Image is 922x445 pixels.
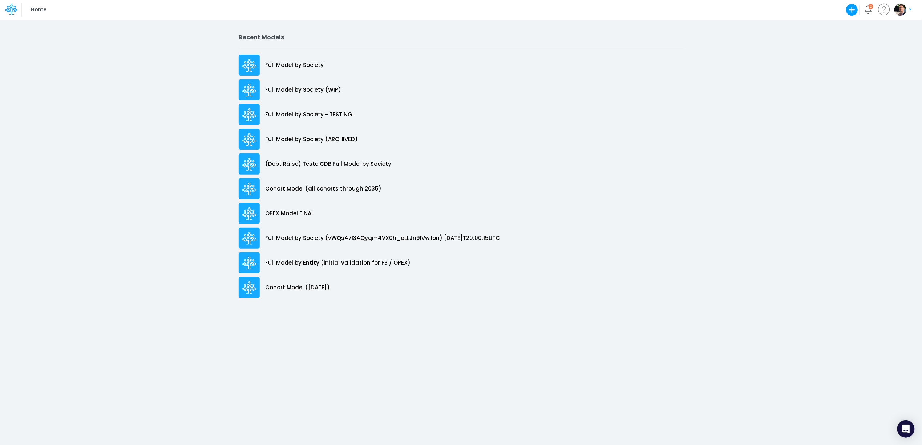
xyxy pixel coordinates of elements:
p: Full Model by Society (vWQs47l34Qyqm4VX0h_oLLJn9lVwjIon) [DATE]T20:00:15UTC [265,234,500,242]
p: Cohort Model (all cohorts through 2035) [265,185,381,193]
p: Full Model by Entity (initial validation for FS / OPEX) [265,259,411,267]
h2: Recent Models [239,34,683,41]
div: 2 unread items [870,5,872,8]
p: Cohort Model ([DATE]) [265,284,330,292]
p: Home [31,6,46,14]
a: Full Model by Society (vWQs47l34Qyqm4VX0h_oLLJn9lVwjIon) [DATE]T20:00:15UTC [239,226,683,250]
p: Full Model by Society - TESTING [265,111,352,119]
a: Cohort Model ([DATE]) [239,275,683,300]
p: Full Model by Society (WIP) [265,86,341,94]
a: Full Model by Society - TESTING [239,102,683,127]
p: OPEX Model FINAL [265,209,314,218]
a: Full Model by Society (WIP) [239,77,683,102]
div: Open Intercom Messenger [897,420,915,438]
a: Full Model by Society [239,53,683,77]
a: Notifications [864,5,873,14]
a: Full Model by Entity (initial validation for FS / OPEX) [239,250,683,275]
a: OPEX Model FINAL [239,201,683,226]
p: (Debt Raise) Teste CDB Full Model by Society [265,160,391,168]
a: Full Model by Society (ARCHIVED) [239,127,683,152]
a: Cohort Model (all cohorts through 2035) [239,176,683,201]
p: Full Model by Society [265,61,324,69]
a: (Debt Raise) Teste CDB Full Model by Society [239,152,683,176]
p: Full Model by Society (ARCHIVED) [265,135,358,144]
